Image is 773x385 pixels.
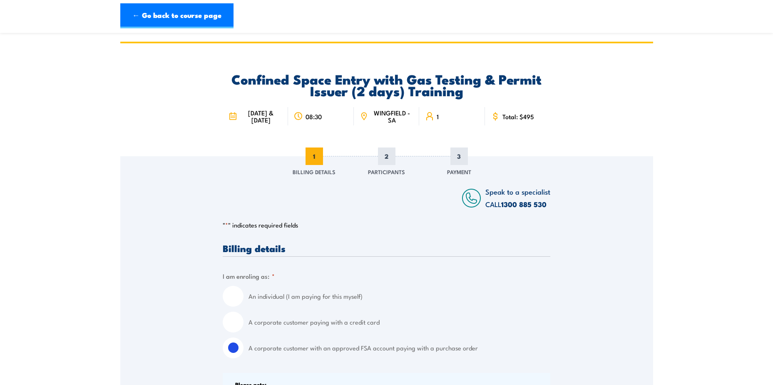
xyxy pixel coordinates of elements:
[502,113,534,120] span: Total: $495
[223,271,275,281] legend: I am enroling as:
[501,199,547,210] a: 1300 885 530
[306,113,322,120] span: 08:30
[239,109,282,123] span: [DATE] & [DATE]
[368,167,405,176] span: Participants
[120,3,234,28] a: ← Go back to course page
[223,73,550,96] h2: Confined Space Entry with Gas Testing & Permit Issuer (2 days) Training
[249,312,550,332] label: A corporate customer paying with a credit card
[293,167,336,176] span: Billing Details
[378,147,395,165] span: 2
[249,286,550,307] label: An individual (I am paying for this myself)
[249,337,550,358] label: A corporate customer with an approved FSA account paying with a purchase order
[450,147,468,165] span: 3
[370,109,413,123] span: WINGFIELD - SA
[485,186,550,209] span: Speak to a specialist CALL
[306,147,323,165] span: 1
[223,221,550,229] p: " " indicates required fields
[437,113,439,120] span: 1
[447,167,471,176] span: Payment
[223,243,550,253] h3: Billing details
